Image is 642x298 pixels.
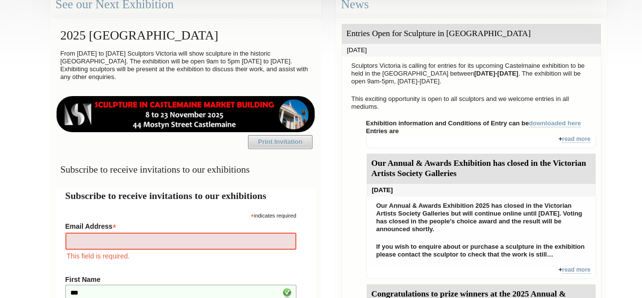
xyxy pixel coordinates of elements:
[347,60,596,88] p: Sculptors Victoria is calling for entries for its upcoming Castelmaine exhibition to be held in t...
[367,184,596,197] div: [DATE]
[366,266,596,279] div: +
[56,96,316,132] img: castlemaine-ldrbd25v2.png
[248,135,312,149] a: Print Invitation
[56,160,316,179] h3: Subscribe to receive invitations to our exhibitions
[342,44,601,57] div: [DATE]
[372,199,591,236] p: Our Annual & Awards Exhibition 2025 has closed in the Victorian Artists Society Galleries but wil...
[366,119,581,127] strong: Exhibition information and Conditions of Entry can be
[342,24,601,44] div: Entries Open for Sculpture in [GEOGRAPHIC_DATA]
[372,240,591,261] p: If you wish to enquire about or purchase a sculpture in the exhibition please contact the sculpto...
[56,47,316,83] p: From [DATE] to [DATE] Sculptors Victoria will show sculpture in the historic [GEOGRAPHIC_DATA]. T...
[56,23,316,47] h2: 2025 [GEOGRAPHIC_DATA]
[562,136,590,143] a: read more
[366,135,596,148] div: +
[65,189,306,203] h2: Subscribe to receive invitations to our exhibitions
[65,276,296,283] label: First Name
[562,266,590,274] a: read more
[474,70,518,77] strong: [DATE]-[DATE]
[65,219,296,231] label: Email Address
[65,210,296,219] div: indicates required
[65,251,296,261] div: This field is required.
[529,119,581,127] a: downloaded here
[347,93,596,113] p: This exciting opportunity is open to all sculptors and we welcome entries in all mediums.
[367,154,596,184] div: Our Annual & Awards Exhibition has closed in the Victorian Artists Society Galleries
